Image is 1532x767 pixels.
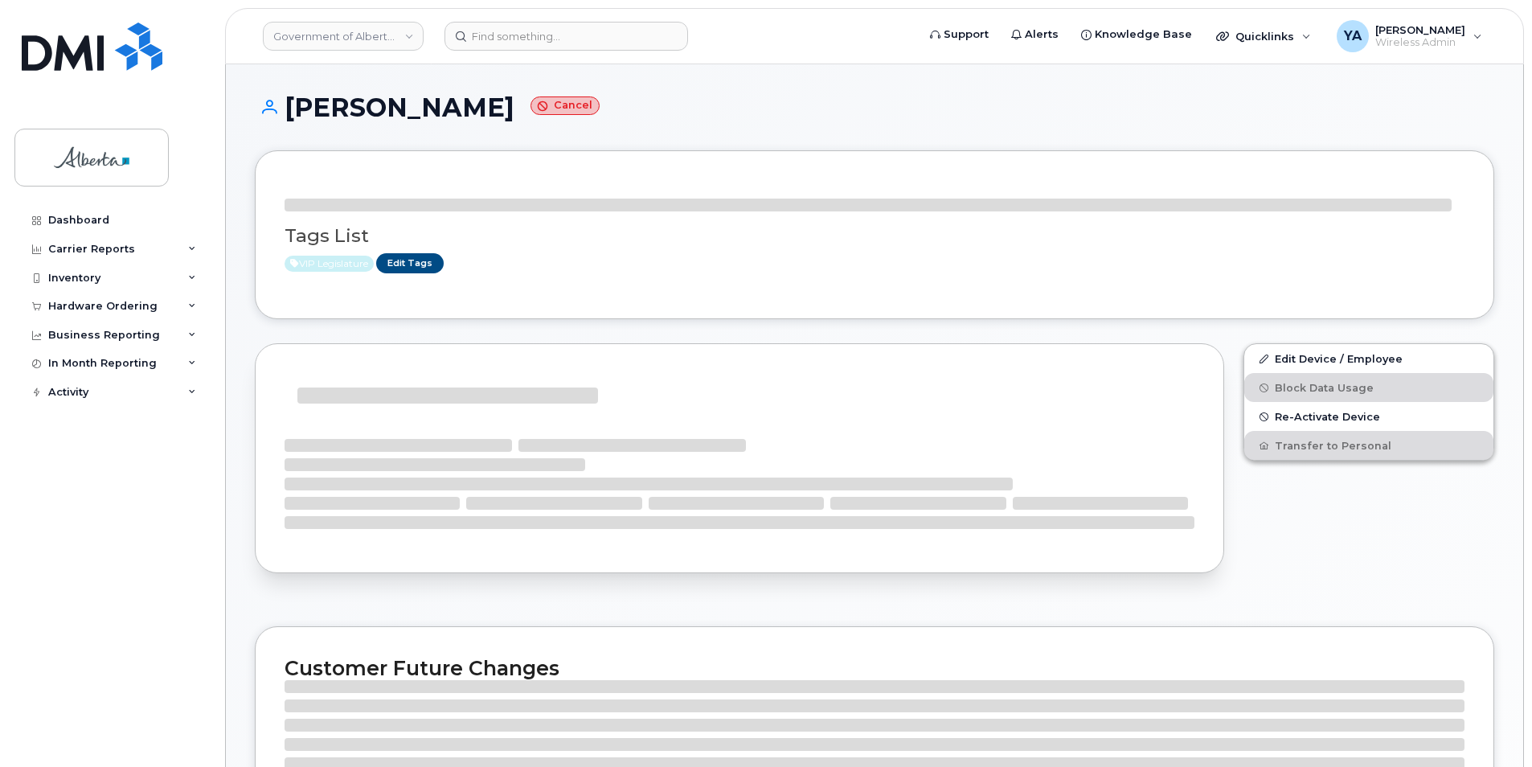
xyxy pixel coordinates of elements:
span: Re-Activate Device [1275,411,1380,423]
small: Cancel [530,96,600,115]
button: Block Data Usage [1244,373,1493,402]
span: Active [285,256,374,272]
a: Edit Device / Employee [1244,344,1493,373]
h1: [PERSON_NAME] [255,93,1494,121]
button: Re-Activate Device [1244,402,1493,431]
button: Transfer to Personal [1244,431,1493,460]
a: Edit Tags [376,253,444,273]
h3: Tags List [285,226,1464,246]
h2: Customer Future Changes [285,656,1464,680]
